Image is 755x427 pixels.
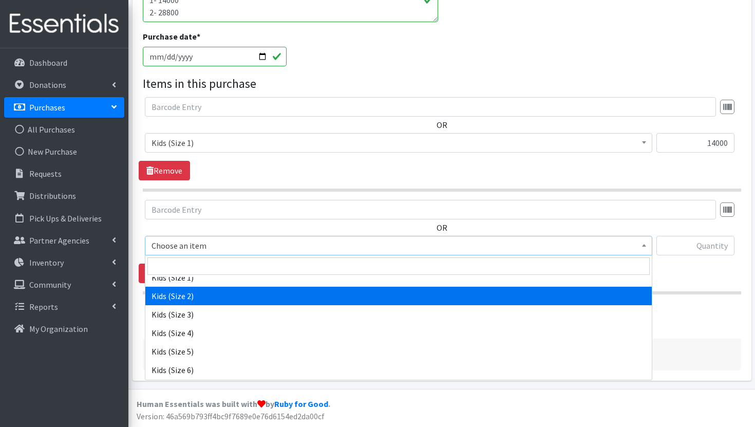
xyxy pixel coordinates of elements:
[145,361,652,379] li: Kids (Size 6)
[274,399,328,409] a: Ruby for Good
[29,213,102,224] p: Pick Ups & Deliveries
[4,163,124,184] a: Requests
[152,136,646,150] span: Kids (Size 1)
[145,268,652,287] li: Kids (Size 1)
[145,379,652,398] li: Kids (Size 7)
[4,52,124,73] a: Dashboard
[145,97,716,117] input: Barcode Entry
[145,305,652,324] li: Kids (Size 3)
[145,200,716,219] input: Barcode Entry
[4,296,124,317] a: Reports
[29,102,65,113] p: Purchases
[4,75,124,95] a: Donations
[29,235,89,246] p: Partner Agencies
[437,221,447,234] label: OR
[4,141,124,162] a: New Purchase
[139,161,190,180] a: Remove
[143,30,200,43] label: Purchase date
[29,280,71,290] p: Community
[4,208,124,229] a: Pick Ups & Deliveries
[4,119,124,140] a: All Purchases
[29,80,66,90] p: Donations
[29,191,76,201] p: Distributions
[29,302,58,312] p: Reports
[145,324,652,342] li: Kids (Size 4)
[197,31,200,42] abbr: required
[139,264,190,283] a: Remove
[656,133,734,153] input: Quantity
[4,97,124,118] a: Purchases
[4,230,124,251] a: Partner Agencies
[4,185,124,206] a: Distributions
[145,133,652,153] span: Kids (Size 1)
[152,238,646,253] span: Choose an item
[4,252,124,273] a: Inventory
[137,399,330,409] strong: Human Essentials was built with by .
[656,236,734,255] input: Quantity
[145,236,652,255] span: Choose an item
[29,58,67,68] p: Dashboard
[29,324,88,334] p: My Organization
[143,75,741,93] legend: Items in this purchase
[29,169,62,179] p: Requests
[29,257,64,268] p: Inventory
[145,342,652,361] li: Kids (Size 5)
[4,7,124,41] img: HumanEssentials
[4,319,124,339] a: My Organization
[437,119,447,131] label: OR
[137,411,325,421] span: Version: 46a569b793ff4bc9f7689e0e76d6154ed2da00cf
[145,287,652,305] li: Kids (Size 2)
[4,274,124,295] a: Community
